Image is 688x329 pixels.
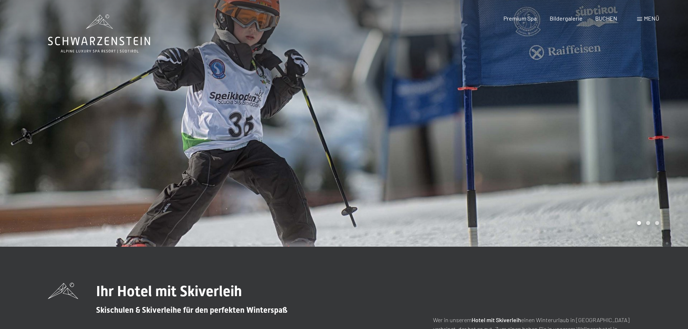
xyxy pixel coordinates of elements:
[96,283,242,300] span: Ihr Hotel mit Skiverleih
[550,15,583,22] a: Bildergalerie
[637,221,641,225] div: Carousel Page 1 (Current Slide)
[644,15,659,22] span: Menü
[635,221,659,225] div: Carousel Pagination
[646,221,650,225] div: Carousel Page 2
[96,306,287,315] span: Skischulen & Skiverleihe für den perfekten Winterspaß
[503,15,537,22] a: Premium Spa
[655,221,659,225] div: Carousel Page 3
[595,15,617,22] a: BUCHEN
[472,316,521,323] strong: Hotel mit Skiverleih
